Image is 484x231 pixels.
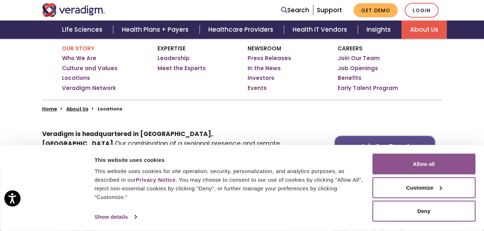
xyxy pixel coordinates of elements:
a: Get Demo [354,3,398,17]
div: This website uses cookies [94,155,364,164]
a: About Us [401,21,447,39]
a: About Us [66,105,88,112]
a: Search [281,5,309,15]
a: Veradigm Network [62,85,116,92]
a: Insights [358,21,401,39]
a: Health IT Vendors [284,21,358,39]
a: Home [42,105,57,112]
a: Investors [248,74,274,82]
a: Health Plans + Payers [113,21,199,39]
a: Events [248,85,267,92]
button: Deny [372,201,475,222]
button: Allow all [372,154,475,175]
a: Meet the Experts [157,65,206,72]
a: Benefits [338,74,361,82]
a: Join Our Team [338,55,380,62]
a: Culture and Values [62,65,117,72]
a: Login [405,3,439,18]
a: Early Talent Program [338,85,398,92]
button: Customize [372,177,475,198]
a: Job Openings [338,65,378,72]
a: Locations [62,74,90,82]
a: Who We Are [62,55,96,62]
a: Show details [94,212,136,222]
a: In the News [248,65,281,72]
div: This website uses cookies for site operation, security, personalization, and analytics purposes, ... [94,167,364,201]
strong: Veradigm is headquartered in [GEOGRAPHIC_DATA], [GEOGRAPHIC_DATA]. [42,130,213,148]
a: Privacy Notice [136,177,176,183]
strong: Join Our Team! [360,142,409,151]
a: Life Sciences [53,21,113,39]
a: Press Releases [248,55,291,62]
img: Veradigm logo [42,3,105,17]
a: Leadership [157,55,190,62]
p: Our combination of a regional presence and remote workforce allows us to effectively serve our ke... [42,129,293,159]
a: Support [317,6,342,14]
a: Healthcare Providers [200,21,284,39]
